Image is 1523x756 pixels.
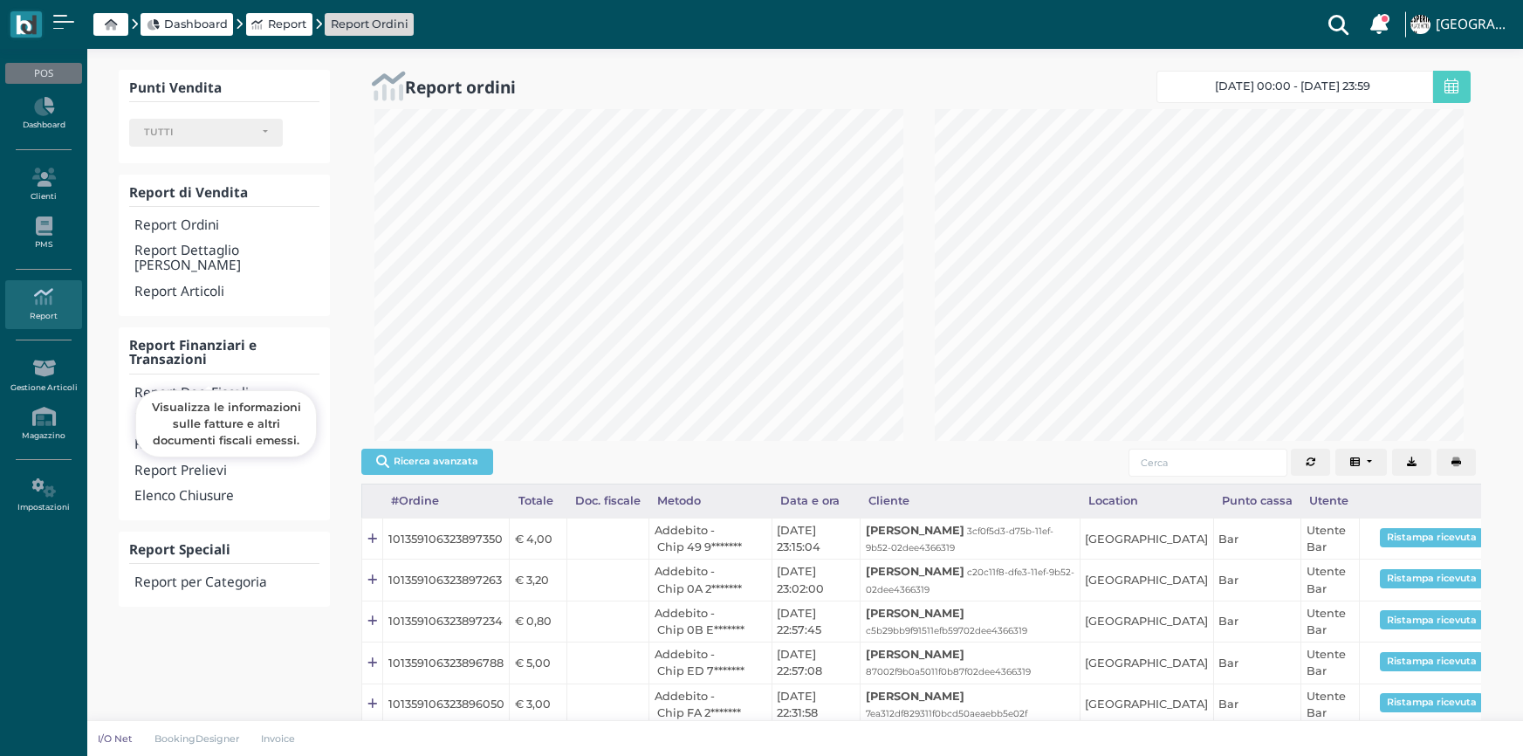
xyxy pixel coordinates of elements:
[1335,449,1388,477] button: Columns
[1380,693,1483,712] button: Ristampa ricevuta
[1080,560,1213,601] td: [GEOGRAPHIC_DATA]
[1213,684,1300,725] td: Bar
[1213,485,1300,518] div: Punto cassa
[5,471,81,519] a: Impostazioni
[5,90,81,138] a: Dashboard
[510,601,566,642] td: € 0,80
[405,78,516,96] h2: Report ordini
[1215,79,1370,93] span: [DATE] 00:00 - [DATE] 23:59
[134,244,319,273] h4: Report Dettaglio [PERSON_NAME]
[772,560,860,601] td: [DATE] 23:02:00
[1410,15,1430,34] img: ...
[129,79,222,97] b: Punti Vendita
[510,519,566,560] td: € 4,00
[1301,684,1359,725] td: Utente Bar
[1080,601,1213,642] td: [GEOGRAPHIC_DATA]
[331,16,408,32] a: Report Ordini
[866,565,964,578] b: [PERSON_NAME]
[144,127,254,139] div: TUTTI
[143,732,250,746] a: BookingDesigner
[1213,519,1300,560] td: Bar
[866,524,964,537] b: [PERSON_NAME]
[1380,610,1483,629] button: Ristampa ricevuta
[129,183,248,202] b: Report di Vendita
[772,643,860,684] td: [DATE] 22:57:08
[866,690,964,703] b: [PERSON_NAME]
[5,400,81,448] a: Magazzino
[1301,643,1359,684] td: Utente Bar
[383,601,510,642] td: 101359106323897234
[134,464,319,478] h4: Report Prelievi
[1301,560,1359,601] td: Utente Bar
[866,708,1027,719] small: 7ea312df829311f0bcd50aeaebb5e02f
[648,485,772,518] div: Metodo
[1129,449,1287,477] input: Cerca
[383,485,510,518] div: #Ordine
[772,684,860,725] td: [DATE] 22:31:58
[383,643,510,684] td: 101359106323896788
[383,560,510,601] td: 101359106323897263
[866,666,1031,677] small: 87002f9b0a5011f0b87f02dee4366319
[1380,652,1483,671] button: Ristampa ricevuta
[134,489,319,504] h4: Elenco Chiusure
[772,485,860,518] div: Data e ora
[1408,3,1513,45] a: ... [GEOGRAPHIC_DATA]
[866,625,1027,636] small: c5b29bb9f91511efb59702dee4366319
[510,684,566,725] td: € 3,00
[134,285,319,299] h4: Report Articoli
[1301,601,1359,642] td: Utente Bar
[510,643,566,684] td: € 5,00
[1080,519,1213,560] td: [GEOGRAPHIC_DATA]
[383,684,510,725] td: 101359106323896050
[129,336,257,369] b: Report Finanziari e Transazioni
[383,519,510,560] td: 101359106323897350
[129,540,230,559] b: Report Speciali
[98,732,133,746] p: I/O Net
[510,485,566,518] div: Totale
[1213,601,1300,642] td: Bar
[772,519,860,560] td: [DATE] 23:15:04
[1213,560,1300,601] td: Bar
[134,218,319,233] h4: Report Ordini
[1399,702,1508,741] iframe: Help widget launcher
[5,280,81,328] a: Report
[1301,519,1359,560] td: Utente Bar
[866,648,964,661] b: [PERSON_NAME]
[251,16,306,32] a: Report
[250,732,307,746] a: Invoice
[1291,449,1330,477] button: Aggiorna
[1080,485,1213,518] div: Location
[1080,684,1213,725] td: [GEOGRAPHIC_DATA]
[1436,17,1513,32] h4: [GEOGRAPHIC_DATA]
[5,352,81,400] a: Gestione Articoli
[566,485,648,518] div: Doc. fiscale
[1392,449,1431,477] button: Export
[5,63,81,84] div: POS
[866,607,964,620] b: [PERSON_NAME]
[268,16,306,32] span: Report
[147,16,228,32] a: Dashboard
[1380,528,1483,547] button: Ristampa ricevuta
[1335,449,1393,477] div: Colonne
[1380,569,1483,588] button: Ristampa ricevuta
[16,15,36,35] img: logo
[1301,485,1359,518] div: Utente
[361,449,493,475] button: Ricerca avanzata
[1080,643,1213,684] td: [GEOGRAPHIC_DATA]
[5,161,81,209] a: Clienti
[135,390,317,457] div: Visualizza le informazioni sulle fatture e altri documenti fiscali emessi.
[5,210,81,258] a: PMS
[866,567,1074,594] small: c20c11f8-dfe3-11ef-9b52-02dee4366319
[134,575,319,590] h4: Report per Categoria
[861,485,1081,518] div: Cliente
[510,560,566,601] td: € 3,20
[1213,643,1300,684] td: Bar
[164,16,228,32] span: Dashboard
[772,601,860,642] td: [DATE] 22:57:45
[129,119,283,147] button: TUTTI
